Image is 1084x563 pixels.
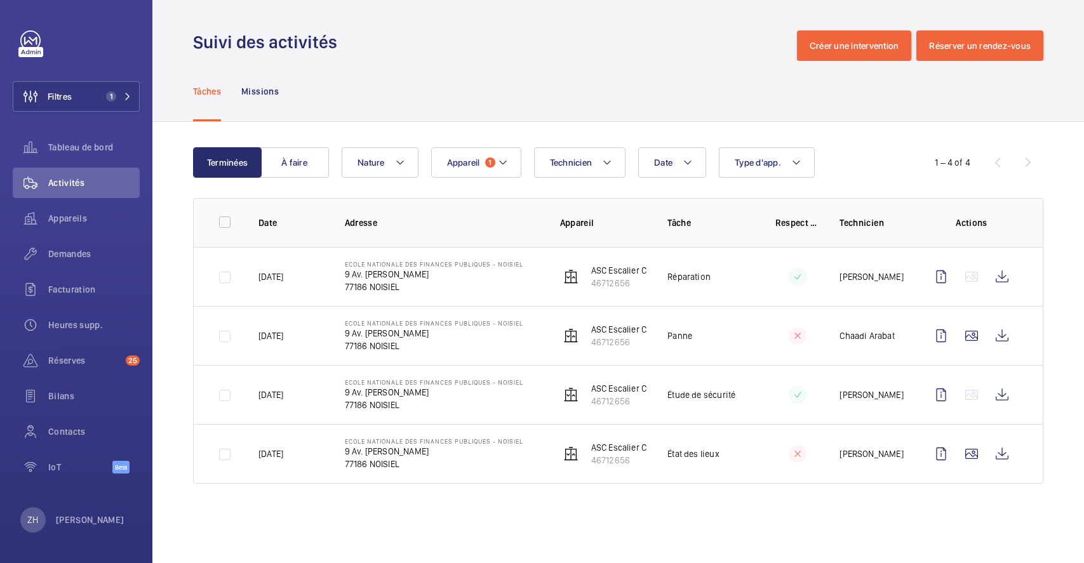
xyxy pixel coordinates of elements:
p: Étude de sécurité [667,388,735,401]
span: Appareils [48,212,140,225]
p: [PERSON_NAME] [840,447,903,460]
p: Ecole Nationale des finances publiques - Noisiel [345,319,523,327]
span: Type d'app. [735,157,781,168]
p: 46712656 [591,454,647,467]
span: Appareil [447,157,480,168]
div: 1 – 4 of 4 [935,156,970,169]
button: Filtres1 [13,81,140,112]
button: Technicien [534,147,626,178]
span: 25 [126,355,140,366]
p: Adresse [345,216,540,229]
img: elevator.svg [563,387,579,402]
span: 1 [485,157,495,168]
button: Date [638,147,706,178]
span: Nature [358,157,385,168]
p: Réparation [667,270,711,283]
p: Respect délai [775,216,820,229]
button: À faire [260,147,329,178]
span: Technicien [550,157,592,168]
p: 77186 NOISIEL [345,458,523,470]
img: elevator.svg [563,446,579,461]
button: Type d'app. [719,147,815,178]
p: 46712656 [591,395,647,407]
p: [DATE] [258,447,283,460]
p: [DATE] [258,270,283,283]
button: Nature [342,147,418,178]
p: 9 Av. [PERSON_NAME] [345,445,523,458]
button: Terminées [193,147,262,178]
p: [DATE] [258,388,283,401]
p: 9 Av. [PERSON_NAME] [345,268,523,281]
span: Facturation [48,283,140,296]
span: Bilans [48,390,140,402]
p: 77186 NOISIEL [345,281,523,293]
p: Date [258,216,325,229]
p: [DATE] [258,329,283,342]
p: ASC Escalier C [591,264,647,277]
p: ASC Escalier C [591,441,647,454]
p: Chaadi Arabat [840,329,894,342]
p: 9 Av. [PERSON_NAME] [345,327,523,340]
span: Beta [112,461,130,474]
span: Tableau de bord [48,141,140,154]
span: Heures supp. [48,319,140,331]
p: Ecole Nationale des finances publiques - Noisiel [345,378,523,386]
p: Tâches [193,85,221,98]
span: Contacts [48,425,140,438]
p: 77186 NOISIEL [345,399,523,411]
p: ASC Escalier C [591,323,647,336]
span: Filtres [48,90,72,103]
img: elevator.svg [563,328,579,343]
p: Ecole Nationale des finances publiques - Noisiel [345,260,523,268]
span: Demandes [48,248,140,260]
button: Réserver un rendez-vous [916,30,1043,61]
button: Appareil1 [431,147,521,178]
p: Missions [241,85,279,98]
button: Créer une intervention [797,30,912,61]
p: Ecole Nationale des finances publiques - Noisiel [345,437,523,445]
img: elevator.svg [563,269,579,284]
p: [PERSON_NAME] [840,388,903,401]
span: 1 [106,91,116,102]
p: Appareil [560,216,648,229]
p: Panne [667,329,692,342]
p: 77186 NOISIEL [345,340,523,352]
span: Réserves [48,354,121,367]
p: [PERSON_NAME] [840,270,903,283]
span: Date [654,157,672,168]
span: IoT [48,461,112,474]
span: Activités [48,176,140,189]
p: Tâche [667,216,755,229]
p: [PERSON_NAME] [56,513,124,526]
h1: Suivi des activités [193,30,345,54]
p: ASC Escalier C [591,382,647,395]
p: ZH [27,513,38,526]
p: 46712656 [591,277,647,289]
p: État des lieux [667,447,719,460]
p: 46712656 [591,336,647,348]
p: Technicien [840,216,906,229]
p: Actions [926,216,1017,229]
p: 9 Av. [PERSON_NAME] [345,386,523,399]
